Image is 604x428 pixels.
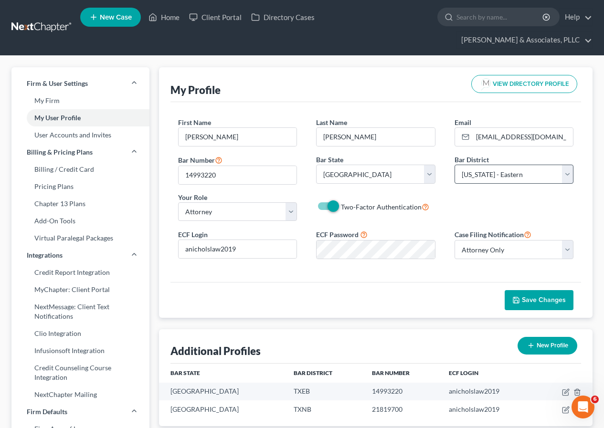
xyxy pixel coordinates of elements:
[11,161,149,178] a: Billing / Credit Card
[100,14,132,21] span: New Case
[178,193,207,201] span: Your Role
[11,386,149,403] a: NextChapter Mailing
[286,383,364,400] td: TXEB
[505,290,573,310] button: Save Changes
[159,400,286,418] td: [GEOGRAPHIC_DATA]
[456,8,544,26] input: Search by name...
[11,178,149,195] a: Pricing Plans
[518,337,577,355] button: New Profile
[364,364,441,383] th: Bar Number
[316,118,347,126] span: Last Name
[159,364,286,383] th: Bar State
[179,128,297,146] input: Enter first name...
[27,147,93,157] span: Billing & Pricing Plans
[441,400,537,418] td: anicholslaw2019
[11,264,149,281] a: Credit Report Integration
[11,298,149,325] a: NextMessage: Client Text Notifications
[473,128,573,146] input: Enter email...
[11,281,149,298] a: MyChapter: Client Portal
[11,325,149,342] a: Clio Integration
[572,396,594,418] iframe: Intercom live chat
[170,83,221,97] div: My Profile
[144,9,184,26] a: Home
[11,126,149,144] a: User Accounts and Invites
[179,240,297,258] input: Enter ecf login...
[364,400,441,418] td: 21819700
[316,155,343,165] label: Bar State
[178,230,208,240] label: ECF Login
[493,81,569,87] span: VIEW DIRECTORY PROFILE
[441,383,537,400] td: anicholslaw2019
[341,203,422,211] span: Two-Factor Authentication
[455,155,489,165] label: Bar District
[286,400,364,418] td: TXNB
[455,229,531,240] label: Case Filing Notification
[159,383,286,400] td: [GEOGRAPHIC_DATA]
[471,75,577,93] button: VIEW DIRECTORY PROFILE
[11,75,149,92] a: Firm & User Settings
[179,166,297,184] input: #
[364,383,441,400] td: 14993220
[441,364,537,383] th: ECF Login
[170,344,261,358] div: Additional Profiles
[591,396,599,403] span: 6
[11,109,149,126] a: My User Profile
[522,296,566,304] span: Save Changes
[11,212,149,230] a: Add-On Tools
[479,77,493,91] img: modern-attorney-logo-488310dd42d0e56951fffe13e3ed90e038bc441dd813d23dff0c9337a977f38e.png
[178,154,223,166] label: Bar Number
[11,247,149,264] a: Integrations
[316,230,359,240] label: ECF Password
[11,403,149,420] a: Firm Defaults
[11,359,149,386] a: Credit Counseling Course Integration
[456,31,592,49] a: [PERSON_NAME] & Associates, PLLC
[246,9,319,26] a: Directory Cases
[27,407,67,417] span: Firm Defaults
[11,342,149,359] a: Infusionsoft Integration
[286,364,364,383] th: Bar District
[11,230,149,247] a: Virtual Paralegal Packages
[11,92,149,109] a: My Firm
[178,118,211,126] span: First Name
[27,79,88,88] span: Firm & User Settings
[455,118,471,126] span: Email
[11,195,149,212] a: Chapter 13 Plans
[560,9,592,26] a: Help
[11,144,149,161] a: Billing & Pricing Plans
[184,9,246,26] a: Client Portal
[27,251,63,260] span: Integrations
[317,128,434,146] input: Enter last name...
